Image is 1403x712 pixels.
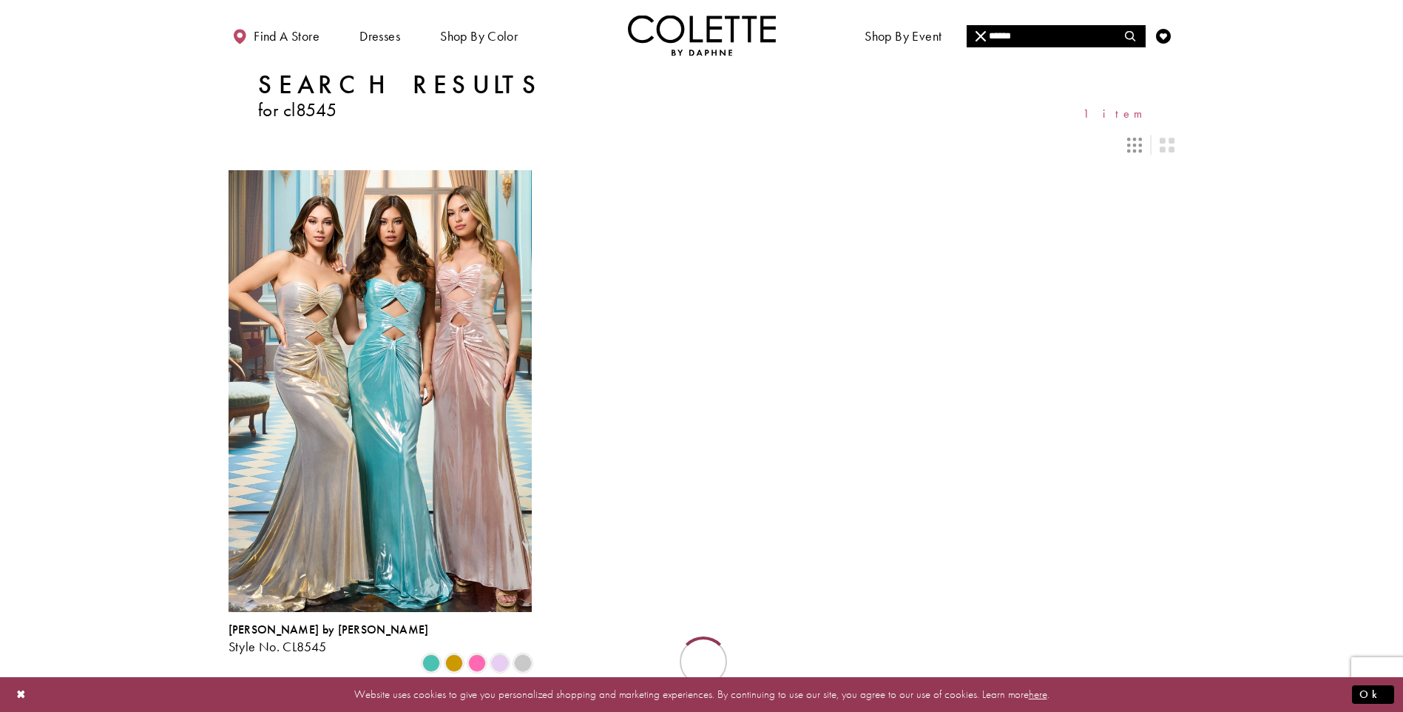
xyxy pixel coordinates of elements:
[978,15,1088,56] a: Meet the designer
[865,29,941,44] span: Shop By Event
[1083,107,1146,120] span: 1 item
[107,685,1296,705] p: Website uses cookies to give you personalized shopping and marketing experiences. By continuing t...
[356,15,404,56] span: Dresses
[445,654,463,672] i: Gold
[229,638,327,655] span: Style No. CL8545
[254,29,320,44] span: Find a store
[967,25,1146,47] div: Search form
[1116,25,1145,47] button: Submit Search
[628,15,776,56] a: Visit Home Page
[258,100,543,120] h3: for cl8545
[491,654,509,672] i: Lilac
[861,15,945,56] span: Shop By Event
[967,25,995,47] button: Close Search
[229,623,429,654] div: Colette by Daphne Style No. CL8545
[628,15,776,56] img: Colette by Daphne
[258,70,543,100] h1: Search Results
[422,654,440,672] i: Aqua
[229,170,1175,671] div: Product List
[514,654,532,672] i: Silver
[1127,138,1142,152] span: Switch layout to 3 columns
[229,622,429,637] span: [PERSON_NAME] by [PERSON_NAME]
[440,29,518,44] span: Shop by color
[229,170,532,611] a: Visit Colette by Daphne Style No. CL8545 Page
[220,129,1184,161] div: Layout Controls
[1152,15,1174,56] a: Check Wishlist
[468,654,486,672] i: Pink
[1120,15,1142,56] a: Toggle search
[967,25,1145,47] input: Search
[1029,687,1047,702] a: here
[9,682,34,708] button: Close Dialog
[1160,138,1174,152] span: Switch layout to 2 columns
[1352,685,1394,704] button: Submit Dialog
[229,15,323,56] a: Find a store
[359,29,400,44] span: Dresses
[436,15,521,56] span: Shop by color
